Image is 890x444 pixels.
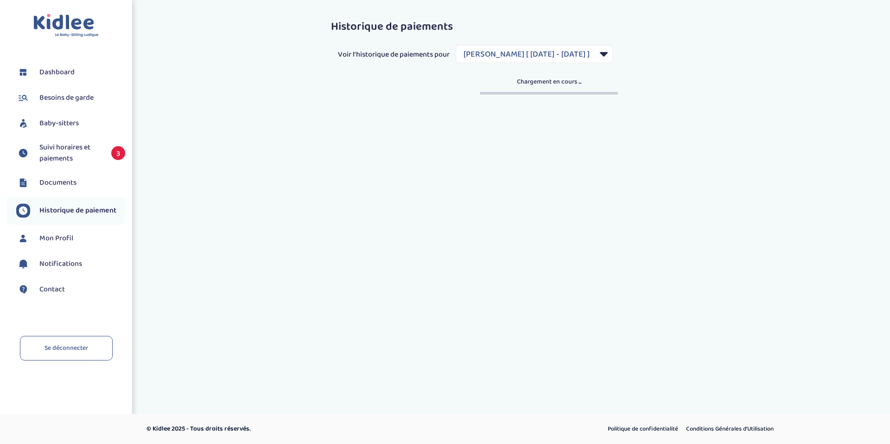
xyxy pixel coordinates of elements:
span: Contact [39,284,65,295]
a: Historique de paiement [16,204,125,218]
a: Documents [16,176,125,190]
span: Historique de paiement [39,205,116,216]
span: Besoins de garde [39,92,94,103]
a: Baby-sitters [16,116,125,130]
span: Dashboard [39,67,75,78]
a: Notifications [16,257,125,271]
a: Dashboard [16,65,125,79]
a: Suivi horaires et paiements 3 [16,142,125,164]
a: Mon Profil [16,232,125,245]
img: profil.svg [16,232,30,245]
p: © Kidlee 2025 - Tous droits réservés. [146,424,484,434]
img: contact.svg [16,283,30,296]
a: Besoins de garde [16,91,125,105]
span: Documents [39,177,76,188]
img: documents.svg [16,176,30,190]
span: Suivi horaires et paiements [39,142,102,164]
h3: Historique de paiements [331,21,767,33]
span: Voir l'historique de paiements pour [338,49,450,60]
img: suivihoraire.svg [16,146,30,160]
img: suivihoraire.svg [16,204,30,218]
img: besoin.svg [16,91,30,105]
span: 3 [111,146,125,160]
a: Se déconnecter [20,336,113,360]
a: Contact [16,283,125,296]
span: Mon Profil [39,233,73,244]
a: Conditions Générales d’Utilisation [683,423,777,435]
img: dashboard.svg [16,65,30,79]
span: Notifications [39,258,82,270]
a: Politique de confidentialité [604,423,681,435]
span: Chargement en cours ... [338,77,760,87]
span: Baby-sitters [39,118,79,129]
img: logo.svg [33,14,99,38]
img: notification.svg [16,257,30,271]
img: babysitters.svg [16,116,30,130]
